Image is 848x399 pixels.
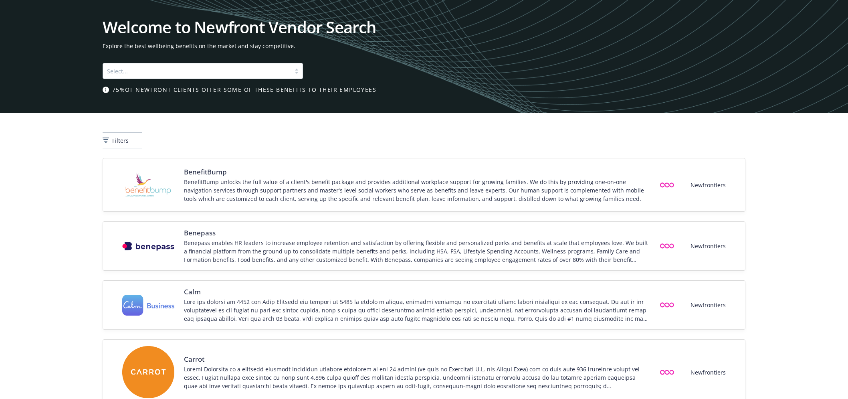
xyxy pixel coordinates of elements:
img: Vendor logo for BenefitBump [122,165,174,205]
span: Benepass [184,228,648,238]
span: Newfrontiers [691,181,726,189]
span: Newfrontiers [691,301,726,309]
h1: Welcome to Newfront Vendor Search [103,19,745,35]
div: Lore ips dolorsi am 4452 con Adip Elitsedd eiu tempori ut 5485 la etdolo m aliqua, enimadmi venia... [184,298,648,323]
img: Vendor logo for Calm [122,295,174,316]
span: Explore the best wellbeing benefits on the market and stay competitive. [103,42,745,50]
img: Vendor logo for Benepass [122,242,174,251]
span: Filters [112,136,129,145]
span: 75% of Newfront clients offer some of these benefits to their employees [112,85,376,94]
div: Benepass enables HR leaders to increase employee retention and satisfaction by offering flexible ... [184,239,648,264]
img: Vendor logo for Carrot [122,346,174,398]
div: Loremi Dolorsita co a elitsedd eiusmodt incididun utlabore etdolorem al eni 24 admini (ve quis no... [184,365,648,390]
span: Carrot [184,354,648,364]
span: Newfrontiers [691,368,726,377]
div: BenefitBump unlocks the full value of a client's benefit package and provides additional workplac... [184,178,648,203]
span: Calm [184,287,648,297]
span: BenefitBump [184,167,648,177]
span: Newfrontiers [691,242,726,250]
button: Filters [103,132,142,148]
